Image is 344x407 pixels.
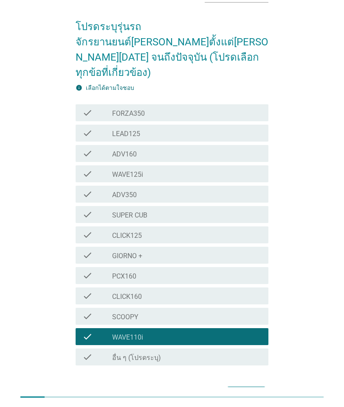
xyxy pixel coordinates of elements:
[112,231,142,240] label: CLICK125
[112,354,161,362] label: อื่น ๆ (โปรดระบุ)
[82,311,93,321] i: check
[112,211,147,220] label: SUPER CUB
[112,191,137,199] label: ADV350
[82,230,93,240] i: check
[82,128,93,138] i: check
[82,291,93,301] i: check
[82,270,93,281] i: check
[112,272,136,281] label: PCX160
[112,150,137,159] label: ADV160
[112,293,142,301] label: CLICK160
[82,148,93,159] i: check
[112,333,143,342] label: WAVE110i
[82,169,93,179] i: check
[82,352,93,362] i: check
[76,84,82,91] i: info
[86,84,134,91] label: เลือกได้ตามใจชอบ
[82,189,93,199] i: check
[82,108,93,118] i: check
[82,209,93,220] i: check
[112,170,143,179] label: WAVE125i
[112,109,145,118] label: FORZA350
[82,332,93,342] i: check
[112,130,140,138] label: LEAD125
[228,387,265,402] button: ต่อไป
[76,11,269,80] h2: โปรดระบุรุ่นรถจักรยานยนต์[PERSON_NAME]ตั้งแต่[PERSON_NAME][DATE] จนถึงปัจจุบัน (โปรดเลือกทุกข้อที...
[112,313,138,321] label: SCOOPY
[112,252,142,260] label: GIORNO +
[82,250,93,260] i: check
